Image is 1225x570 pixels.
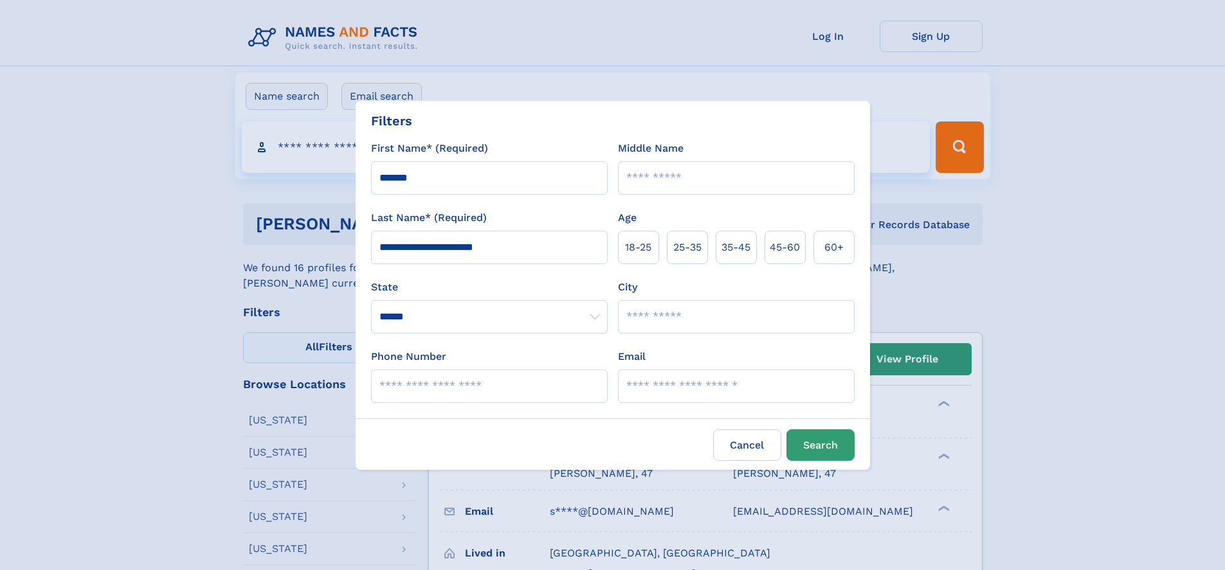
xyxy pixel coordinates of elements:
[618,210,637,226] label: Age
[371,280,608,295] label: State
[371,111,412,130] div: Filters
[371,141,488,156] label: First Name* (Required)
[824,240,844,255] span: 60+
[371,210,487,226] label: Last Name* (Required)
[770,240,800,255] span: 45‑60
[786,429,855,461] button: Search
[371,349,446,364] label: Phone Number
[618,349,646,364] label: Email
[618,141,684,156] label: Middle Name
[618,280,637,295] label: City
[673,240,702,255] span: 25‑35
[721,240,750,255] span: 35‑45
[713,429,781,461] label: Cancel
[625,240,651,255] span: 18‑25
